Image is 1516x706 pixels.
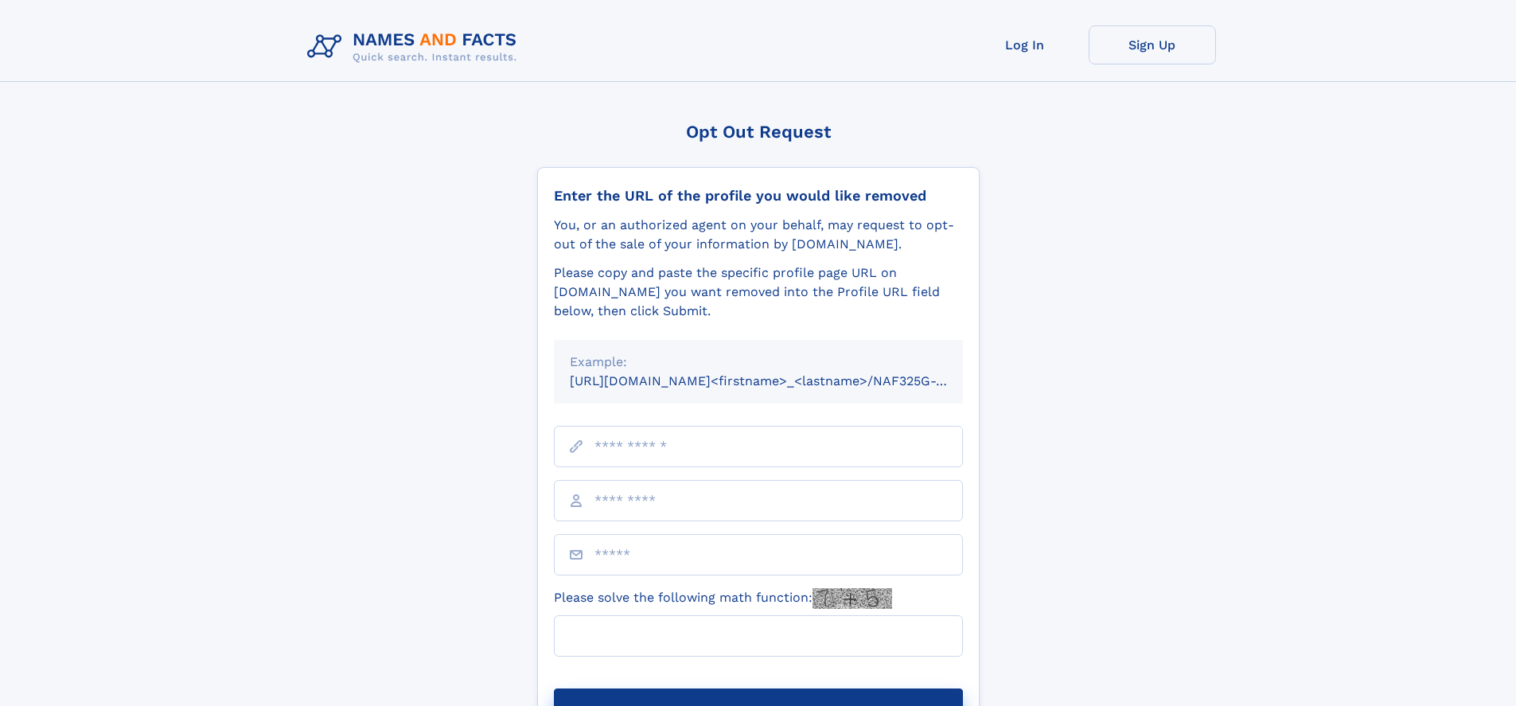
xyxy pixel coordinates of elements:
[537,122,980,142] div: Opt Out Request
[554,588,892,609] label: Please solve the following math function:
[554,263,963,321] div: Please copy and paste the specific profile page URL on [DOMAIN_NAME] you want removed into the Pr...
[554,216,963,254] div: You, or an authorized agent on your behalf, may request to opt-out of the sale of your informatio...
[961,25,1089,64] a: Log In
[570,373,993,388] small: [URL][DOMAIN_NAME]<firstname>_<lastname>/NAF325G-xxxxxxxx
[1089,25,1216,64] a: Sign Up
[301,25,530,68] img: Logo Names and Facts
[570,353,947,372] div: Example:
[554,187,963,205] div: Enter the URL of the profile you would like removed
